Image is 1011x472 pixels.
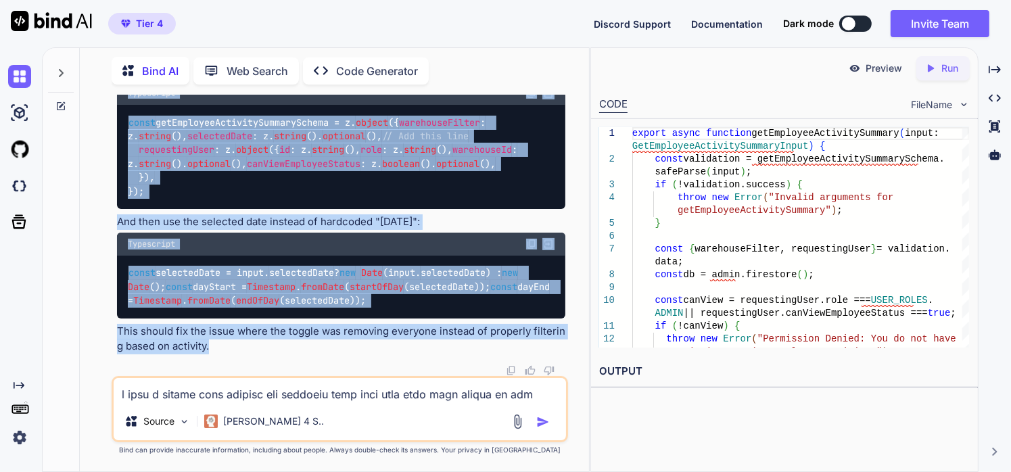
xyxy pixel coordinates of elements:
div: 6 [599,230,615,243]
div: 9 [599,281,615,294]
span: Error [735,192,763,203]
div: 1 [599,127,615,140]
span: { [797,179,803,190]
span: { [689,243,695,254]
span: const [655,269,684,280]
div: CODE [599,97,628,113]
span: export [632,128,666,139]
span: permission to view employee activity." [667,346,883,357]
span: string [139,130,171,142]
span: optional [323,130,366,142]
span: fromDate [187,295,231,307]
img: like [525,365,536,376]
span: string [312,144,344,156]
span: Tier 4 [136,17,163,30]
span: validation = getEmployeeActivitySummarySchema. [684,154,945,164]
img: copy [506,365,517,376]
span: Documentation [691,18,763,30]
img: premium [121,20,131,28]
p: Web Search [227,63,288,79]
span: startOfDay [350,281,404,293]
span: id [279,144,290,156]
img: Claude 4 Sonnet [204,415,218,428]
div: 2 [599,153,615,166]
button: Discord Support [594,17,671,31]
span: object [236,144,268,156]
button: Documentation [691,17,763,31]
span: warehouseId [452,144,512,156]
button: Invite Team [891,10,989,37]
img: preview [849,62,861,74]
span: role [360,144,382,156]
span: ) [803,269,809,280]
span: Error [724,333,752,344]
span: selectedDate [421,267,486,279]
span: USER_ROLES [871,295,928,306]
div: 11 [599,320,615,333]
p: Source [143,415,174,428]
span: Date [128,281,149,293]
span: safeParse [655,166,707,177]
span: string [404,144,436,156]
span: db = admin.firestore [684,269,797,280]
span: new [339,267,356,279]
span: selectedDate [187,130,252,142]
span: FileName [912,98,953,112]
p: Code Generator [336,63,418,79]
span: new [502,267,518,279]
span: !validation.success [678,179,786,190]
span: ) [786,179,791,190]
span: function [707,128,752,139]
span: canViewEmployeeStatus [247,158,360,170]
span: new [712,192,729,203]
span: ; [951,308,956,318]
span: Discord Support [594,18,671,30]
span: string [274,130,306,142]
span: if [655,321,667,331]
span: input: [906,128,939,139]
span: const [128,267,156,279]
img: chat [8,65,31,88]
div: 5 [599,217,615,230]
span: "Permission Denied: You do not have [757,333,956,344]
span: ( [672,321,678,331]
div: 8 [599,268,615,281]
span: getEmployeeActivitySummary [752,128,899,139]
span: // Add this line [382,130,469,142]
span: { [820,141,826,151]
img: attachment [510,414,525,429]
span: } [655,218,661,229]
span: Timestamp [247,281,296,293]
span: = validation. [877,243,951,254]
span: ( [672,179,678,190]
span: "Invalid arguments for [769,192,894,203]
span: boolean [382,158,420,170]
p: [PERSON_NAME] 4 S.. [223,415,324,428]
p: Bind AI [142,63,179,79]
div: 4 [599,191,615,204]
span: ( [763,192,769,203]
span: ( [899,128,905,139]
span: Typescript [128,239,175,250]
span: ( [707,166,712,177]
p: Preview [866,62,903,75]
span: ) [883,346,888,357]
span: if [655,179,667,190]
span: new [701,333,718,344]
span: getEmployeeActivitySummary" [678,205,832,216]
span: throw [667,333,695,344]
img: dislike [544,365,555,376]
span: const [166,281,193,293]
span: . [928,295,933,306]
p: Run [942,62,959,75]
span: const [655,295,684,306]
span: } [871,243,876,254]
img: icon [536,415,550,429]
span: ; [889,346,894,357]
span: object [356,116,388,128]
img: darkCloudIdeIcon [8,174,31,197]
img: settings [8,426,31,449]
span: ( [797,269,803,280]
span: fromDate [301,281,344,293]
span: ADMIN [655,308,684,318]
